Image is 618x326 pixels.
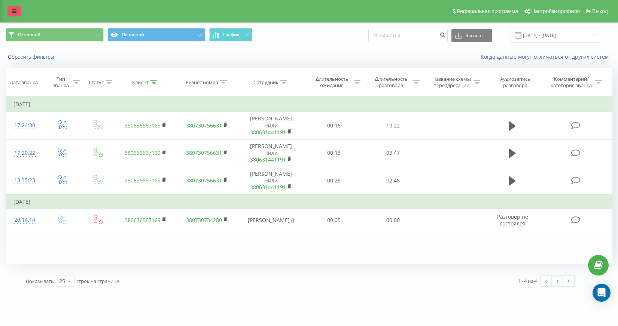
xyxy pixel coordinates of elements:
td: 00:16 [304,112,363,139]
div: 20:14:14 [13,213,36,227]
button: Основной [107,28,206,41]
span: Показывать [26,278,54,285]
div: 17:24:30 [13,118,36,133]
div: Длительность ожидания [312,76,352,89]
a: 380730756631 [186,177,222,184]
button: Экспорт [451,29,492,42]
a: 380631441191 [250,184,286,191]
a: 380636567169 [125,122,161,129]
span: Настройки профиля [531,8,580,14]
div: 25 [59,277,65,285]
span: Основной [18,32,40,38]
td: [PERSON_NAME] () [238,209,304,231]
div: Статус [89,79,104,86]
div: Аудиозапись разговора [491,76,539,89]
span: строк на странице [76,278,119,285]
span: Реферальная программа [457,8,518,14]
div: Длительность разговора [371,76,411,89]
span: Выход [592,8,608,14]
div: 13:35:23 [13,173,36,188]
div: Open Intercom Messenger [593,284,611,302]
div: Клиент [132,79,149,86]
a: 380636567169 [125,216,161,224]
td: 02:48 [363,167,423,194]
a: 380730756631 [186,149,222,156]
a: Когда данные могут отличаться от других систем [481,53,612,60]
input: Поиск по номеру [368,29,448,42]
a: 380636567169 [125,149,161,156]
div: 17:20:22 [13,146,36,160]
div: Сотрудник [253,79,278,86]
a: 380631441191 [250,156,286,163]
td: 00:00 [363,209,423,231]
div: Название схемы переадресации [432,76,472,89]
div: 1 - 4 из 4 [518,277,537,285]
span: Разговор не состоялся [497,213,528,227]
button: Основной [6,28,104,41]
td: 03:47 [363,139,423,167]
td: 00:05 [304,209,363,231]
td: 00:13 [304,139,363,167]
span: График [223,32,240,37]
div: Тип звонка [51,76,71,89]
td: [PERSON_NAME] Чили [238,167,304,194]
a: 1 [552,276,563,286]
td: [PERSON_NAME] Чили [238,112,304,139]
a: 380631441191 [250,129,286,136]
div: Комментарий/категория звонка [549,76,593,89]
td: 00:25 [304,167,363,194]
td: [DATE] [6,194,612,209]
td: [PERSON_NAME] Чили [238,139,304,167]
a: 380636567169 [125,177,161,184]
div: Бизнес номер [186,79,218,86]
button: График [209,28,252,41]
div: Дата звонка [10,79,38,86]
td: [DATE] [6,97,612,112]
button: Сбросить фильтры [6,53,58,60]
a: 380730734280 [186,216,222,224]
a: 380730756631 [186,122,222,129]
td: 10:22 [363,112,423,139]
